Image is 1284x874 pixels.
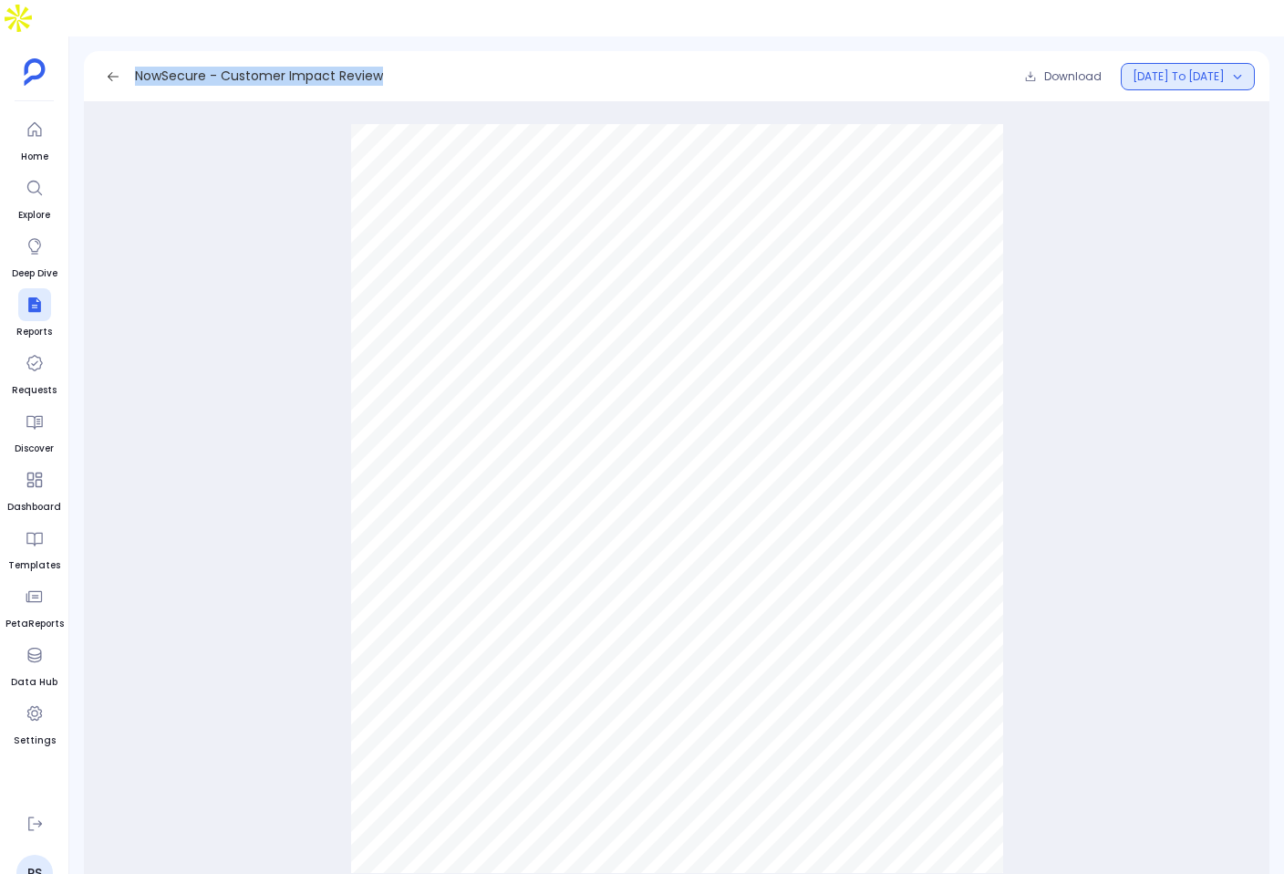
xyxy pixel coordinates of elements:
[18,113,51,164] a: Home
[1012,63,1113,90] button: Download
[15,442,54,456] span: Discover
[430,456,652,495] span: NowSecure
[16,288,52,339] a: Reports
[430,540,564,557] span: [DATE]–[DATE]
[16,325,52,339] span: Reports
[1133,69,1225,84] span: [DATE] To [DATE]
[11,639,57,690] a: Data Hub
[12,230,57,281] a: Deep Dive
[7,500,61,515] span: Dashboard
[12,383,57,398] span: Requests
[18,150,51,164] span: Home
[24,58,46,86] img: petavue logo
[5,617,64,631] span: PetaReports
[430,338,780,378] span: Customer Impact
[14,697,56,748] a: Settings
[12,266,57,281] span: Deep Dive
[15,405,54,456] a: Discover
[11,675,57,690] span: Data Hub
[18,208,51,223] span: Explore
[135,67,383,86] span: NowSecure - Customer Impact Review
[1121,63,1255,90] button: [DATE] To [DATE]
[12,347,57,398] a: Requests
[1044,69,1102,84] span: Download
[18,172,51,223] a: Explore
[8,522,60,573] a: Templates
[14,734,56,748] span: Settings
[430,398,770,437] span: Review Metrics —
[5,580,64,631] a: PetaReports
[8,558,60,573] span: Templates
[7,463,61,515] a: Dashboard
